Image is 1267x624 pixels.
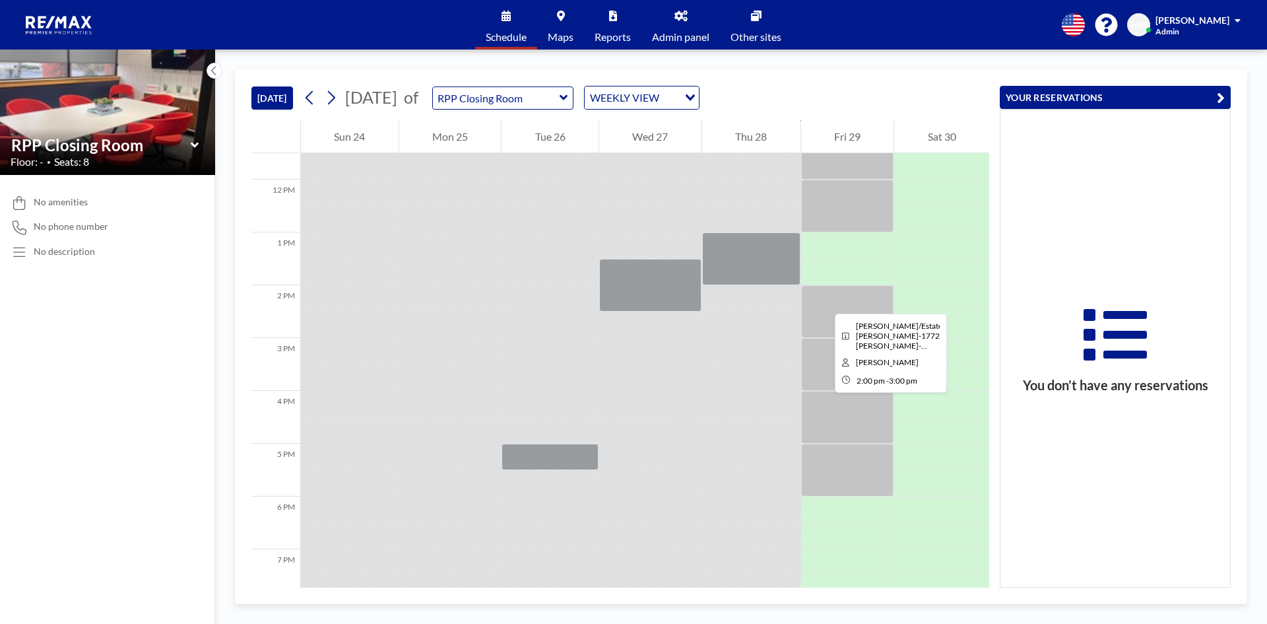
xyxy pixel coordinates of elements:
span: Schedule [486,32,527,42]
input: Search for option [663,89,677,106]
span: HM [1131,19,1147,31]
div: Thu 28 [702,120,800,153]
div: Sat 30 [894,120,989,153]
h3: You don’t have any reservations [1000,377,1230,394]
span: Maps [548,32,573,42]
div: 11 AM [251,127,300,180]
button: YOUR RESERVATIONS [1000,86,1231,109]
span: Floor: - [11,155,44,168]
button: [DATE] [251,87,293,110]
span: • [47,158,51,166]
div: Mon 25 [399,120,502,153]
div: Tue 26 [502,120,599,153]
span: Reports [595,32,631,42]
span: No phone number [34,221,108,232]
input: RPP Closing Room [11,135,191,155]
img: organization-logo [21,12,98,38]
div: No description [34,246,95,258]
div: Search for option [585,87,699,109]
span: Other sites [731,32,781,42]
div: Wed 27 [599,120,701,153]
span: Admin panel [652,32,709,42]
span: of [404,87,418,108]
div: 3 PM [251,338,300,391]
div: 7 PM [251,549,300,602]
div: 2 PM [251,285,300,338]
span: Admin [1155,26,1179,36]
input: RPP Closing Room [433,87,560,109]
div: Sun 24 [301,120,399,153]
div: 12 PM [251,180,300,232]
span: WEEKLY VIEW [587,89,662,106]
div: Fri 29 [801,120,894,153]
span: - [886,376,889,386]
span: [PERSON_NAME] [1155,15,1229,26]
div: 4 PM [251,391,300,444]
span: No amenities [34,196,88,208]
span: Seats: 8 [54,155,89,168]
span: Stephanie Hiser [856,357,919,367]
span: [DATE] [345,87,397,107]
div: 5 PM [251,444,300,497]
div: 6 PM [251,497,300,549]
span: Wilburn/Estate Roger Truitt-1772 McCoun-Bobby Pinkston Buyer Only [856,321,942,351]
span: 2:00 PM [857,376,885,386]
span: 3:00 PM [889,376,917,386]
div: 1 PM [251,232,300,285]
